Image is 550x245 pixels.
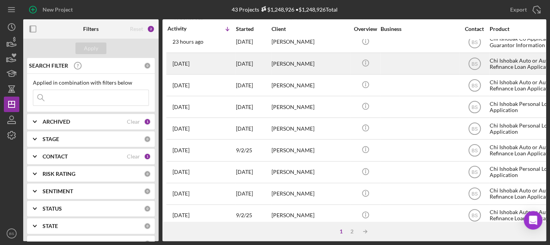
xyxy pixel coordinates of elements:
[524,211,542,230] div: Open Intercom Messenger
[272,140,349,160] div: [PERSON_NAME]
[173,104,190,110] time: 2025-09-17 15:17
[43,206,62,212] b: STATUS
[272,26,349,32] div: Client
[43,2,73,17] div: New Project
[43,171,75,177] b: RISK RATING
[347,228,357,235] div: 2
[351,26,380,32] div: Overview
[272,162,349,182] div: [PERSON_NAME]
[471,170,477,175] text: BS
[43,136,59,142] b: STAGE
[43,153,68,160] b: CONTACT
[236,97,271,117] div: [DATE]
[272,184,349,204] div: [PERSON_NAME]
[502,2,546,17] button: Export
[272,118,349,139] div: [PERSON_NAME]
[471,191,477,197] text: BS
[167,26,202,32] div: Activity
[471,148,477,153] text: BS
[144,118,151,125] div: 1
[272,75,349,95] div: [PERSON_NAME]
[272,32,349,52] div: [PERSON_NAME]
[83,26,99,32] b: Filters
[144,136,151,143] div: 0
[471,104,477,110] text: BS
[84,43,98,54] div: Apply
[236,118,271,139] div: [DATE]
[127,119,140,125] div: Clear
[232,6,338,13] div: 43 Projects • $1,248,926 Total
[336,228,347,235] div: 1
[75,43,106,54] button: Apply
[144,205,151,212] div: 0
[173,39,203,45] time: 2025-09-18 15:04
[272,53,349,74] div: [PERSON_NAME]
[43,119,70,125] b: ARCHIVED
[144,223,151,230] div: 0
[471,83,477,88] text: BS
[471,126,477,131] text: BS
[130,26,143,32] div: Reset
[144,62,151,69] div: 0
[144,188,151,195] div: 0
[236,184,271,204] div: [DATE]
[272,205,349,226] div: [PERSON_NAME]
[173,169,190,175] time: 2025-09-16 02:56
[236,75,271,95] div: [DATE]
[147,25,155,33] div: 2
[43,223,58,229] b: STATE
[33,80,149,86] div: Applied in combination with filters below
[144,170,151,177] div: 0
[173,212,190,218] time: 2025-09-15 19:18
[236,53,271,74] div: [DATE]
[173,126,190,132] time: 2025-09-16 13:51
[127,153,140,160] div: Clear
[173,61,190,67] time: 2025-09-17 21:17
[272,97,349,117] div: [PERSON_NAME]
[510,2,527,17] div: Export
[173,147,190,153] time: 2025-09-16 12:56
[471,39,477,45] text: BS
[236,140,271,160] div: 9/2/25
[43,188,73,194] b: SENTIMENT
[144,153,151,160] div: 1
[236,205,271,226] div: 9/2/25
[471,61,477,66] text: BS
[381,26,458,32] div: Business
[4,226,19,241] button: BS
[29,63,68,69] b: SEARCH FILTER
[23,2,80,17] button: New Project
[9,231,14,236] text: BS
[236,162,271,182] div: [DATE]
[471,213,477,218] text: BS
[173,191,190,197] time: 2025-09-15 19:51
[236,26,271,32] div: Started
[460,26,489,32] div: Contact
[236,32,271,52] div: [DATE]
[259,6,294,13] div: $1,248,926
[173,82,190,88] time: 2025-09-17 17:09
